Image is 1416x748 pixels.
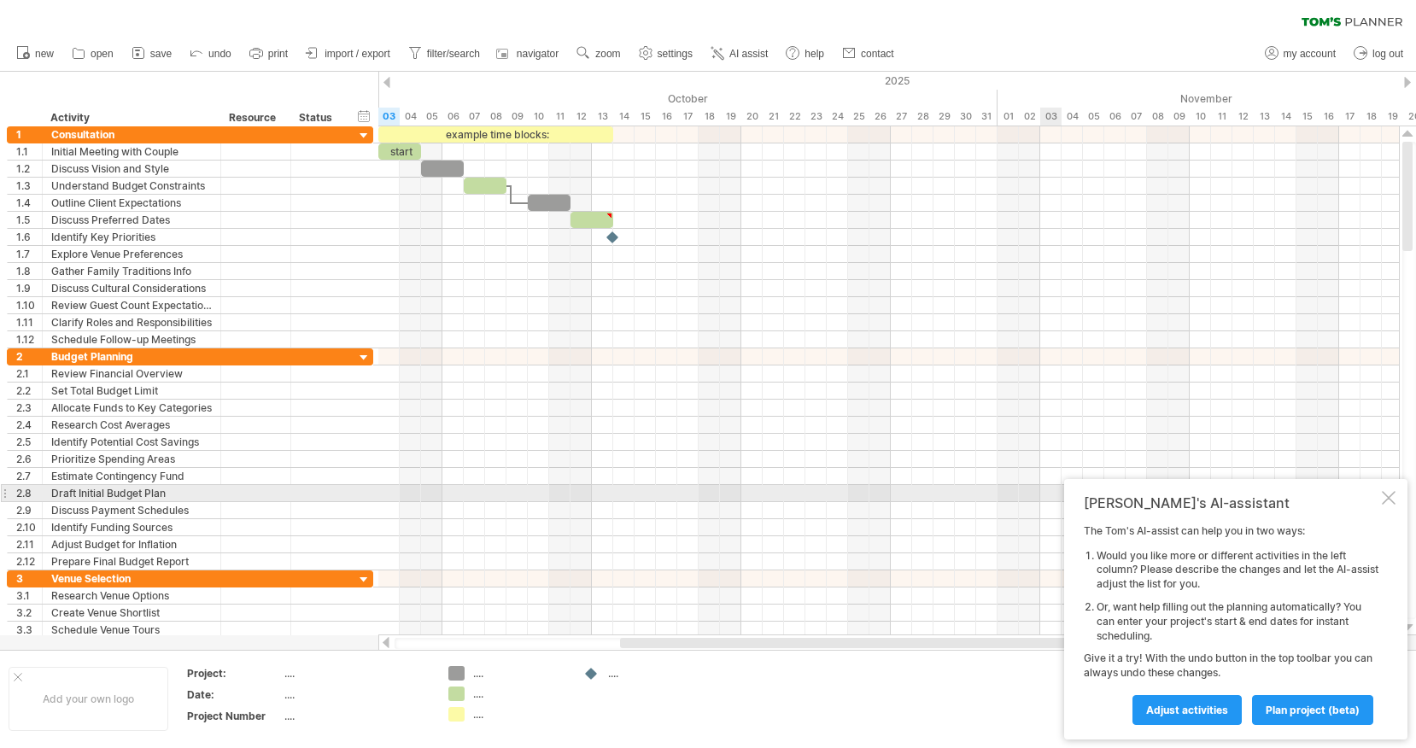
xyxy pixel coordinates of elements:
div: 2.7 [16,468,42,484]
span: navigator [517,48,559,60]
div: Tuesday, 11 November 2025 [1211,108,1232,126]
div: Clarify Roles and Responsibilities [51,314,212,330]
div: Identify Key Priorities [51,229,212,245]
div: 2 [16,348,42,365]
div: 1.8 [16,263,42,279]
div: 1.9 [16,280,42,296]
div: Friday, 17 October 2025 [677,108,699,126]
div: Sunday, 5 October 2025 [421,108,442,126]
a: log out [1349,43,1408,65]
div: 1.11 [16,314,42,330]
a: help [781,43,829,65]
div: Sunday, 16 November 2025 [1318,108,1339,126]
div: Prepare Final Budget Report [51,553,212,570]
div: Date: [187,687,281,702]
div: Wednesday, 15 October 2025 [635,108,656,126]
div: 3.2 [16,605,42,621]
div: Activity [50,109,211,126]
div: Create Venue Shortlist [51,605,212,621]
div: Discuss Preferred Dates [51,212,212,228]
div: .... [608,666,701,681]
div: Monday, 3 November 2025 [1040,108,1062,126]
div: [PERSON_NAME]'s AI-assistant [1084,494,1378,511]
div: Adjust Budget for Inflation [51,536,212,552]
span: zoom [595,48,620,60]
div: Thursday, 30 October 2025 [955,108,976,126]
div: Tuesday, 21 October 2025 [763,108,784,126]
div: .... [284,687,428,702]
div: .... [284,666,428,681]
a: undo [185,43,237,65]
a: open [67,43,119,65]
div: 1.6 [16,229,42,245]
span: new [35,48,54,60]
span: plan project (beta) [1266,704,1360,716]
div: Friday, 10 October 2025 [528,108,549,126]
div: 2.9 [16,502,42,518]
div: Sunday, 9 November 2025 [1168,108,1190,126]
div: Research Cost Averages [51,417,212,433]
div: Gather Family Traditions Info [51,263,212,279]
div: Friday, 14 November 2025 [1275,108,1296,126]
div: 3.1 [16,587,42,604]
span: AI assist [729,48,768,60]
a: my account [1261,43,1341,65]
div: Friday, 24 October 2025 [827,108,848,126]
div: Sunday, 19 October 2025 [720,108,741,126]
div: Saturday, 1 November 2025 [998,108,1019,126]
div: Project: [187,666,281,681]
a: contact [838,43,899,65]
div: 2.1 [16,365,42,382]
a: print [245,43,293,65]
div: 1.10 [16,297,42,313]
div: Monday, 6 October 2025 [442,108,464,126]
div: 1.12 [16,331,42,348]
div: 2.12 [16,553,42,570]
div: Budget Planning [51,348,212,365]
div: Wednesday, 22 October 2025 [784,108,805,126]
div: Friday, 31 October 2025 [976,108,998,126]
div: Saturday, 11 October 2025 [549,108,570,126]
div: start [378,143,421,160]
div: Saturday, 4 October 2025 [400,108,421,126]
div: 2.5 [16,434,42,450]
div: Wednesday, 29 October 2025 [933,108,955,126]
div: Resource [229,109,281,126]
div: Friday, 7 November 2025 [1126,108,1147,126]
span: settings [658,48,693,60]
div: .... [284,709,428,723]
div: Discuss Vision and Style [51,161,212,177]
div: Sunday, 2 November 2025 [1019,108,1040,126]
a: plan project (beta) [1252,695,1373,725]
span: my account [1284,48,1336,60]
div: Tuesday, 28 October 2025 [912,108,933,126]
a: Adjust activities [1132,695,1242,725]
li: Would you like more or different activities in the left column? Please describe the changes and l... [1097,549,1378,592]
div: Saturday, 8 November 2025 [1147,108,1168,126]
div: Draft Initial Budget Plan [51,485,212,501]
div: Estimate Contingency Fund [51,468,212,484]
div: 2.11 [16,536,42,552]
a: save [127,43,177,65]
div: Sunday, 12 October 2025 [570,108,592,126]
div: Understand Budget Constraints [51,178,212,194]
div: .... [473,687,566,701]
div: Tuesday, 14 October 2025 [613,108,635,126]
div: Wednesday, 5 November 2025 [1083,108,1104,126]
div: Consultation [51,126,212,143]
span: save [150,48,172,60]
div: 3 [16,570,42,587]
span: Adjust activities [1146,704,1228,716]
span: undo [208,48,231,60]
div: Status [299,109,336,126]
span: print [268,48,288,60]
div: Thursday, 9 October 2025 [506,108,528,126]
div: 1.5 [16,212,42,228]
div: Monday, 13 October 2025 [592,108,613,126]
div: Saturday, 18 October 2025 [699,108,720,126]
div: Wednesday, 12 November 2025 [1232,108,1254,126]
div: 2.4 [16,417,42,433]
div: Thursday, 23 October 2025 [805,108,827,126]
div: Wednesday, 19 November 2025 [1382,108,1403,126]
a: navigator [494,43,564,65]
